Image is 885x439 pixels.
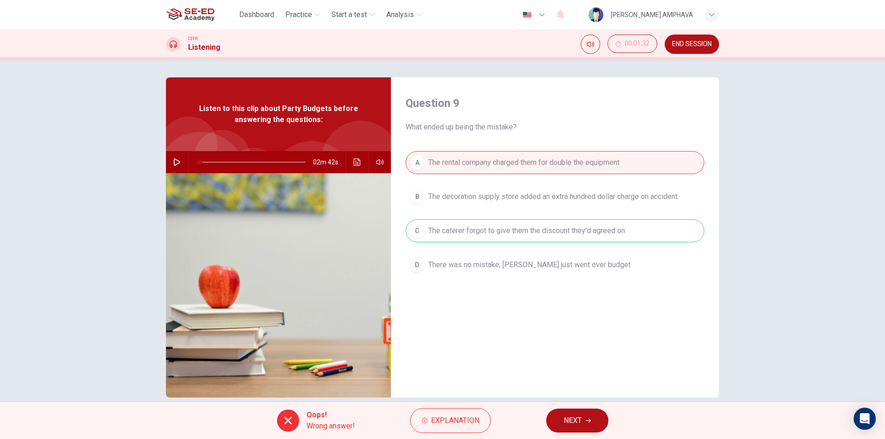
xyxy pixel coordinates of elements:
[608,35,657,53] button: 00:01:32
[406,96,704,111] h4: Question 9
[307,421,355,432] span: Wrong answer!
[431,414,479,427] span: Explanation
[608,35,657,54] div: Hide
[166,6,214,24] img: SE-ED Academy logo
[236,6,278,23] button: Dashboard
[386,9,414,20] span: Analysis
[589,7,603,22] img: Profile picture
[188,35,198,42] span: CEFR
[854,408,876,430] div: Open Intercom Messenger
[406,122,704,133] span: What ended up being the mistake?
[625,40,649,47] span: 00:01:32
[611,9,693,20] div: [PERSON_NAME] AMPHAVA
[313,151,346,173] span: 02m 42s
[672,41,712,48] span: END SESSION
[665,35,719,54] button: END SESSION
[307,410,355,421] span: Oops!
[282,6,324,23] button: Practice
[328,6,379,23] button: Start a test
[383,6,426,23] button: Analysis
[188,42,220,53] h1: Listening
[331,9,367,20] span: Start a test
[285,9,312,20] span: Practice
[581,35,600,54] div: Mute
[350,151,365,173] button: Click to see the audio transcription
[239,9,274,20] span: Dashboard
[196,103,361,125] span: Listen to this clip about Party Budgets before answering the questions:
[410,408,491,433] button: Explanation
[546,409,608,433] button: NEXT
[521,12,533,18] img: en
[166,173,391,398] img: Listen to this clip about Party Budgets before answering the questions:
[564,414,582,427] span: NEXT
[166,6,236,24] a: SE-ED Academy logo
